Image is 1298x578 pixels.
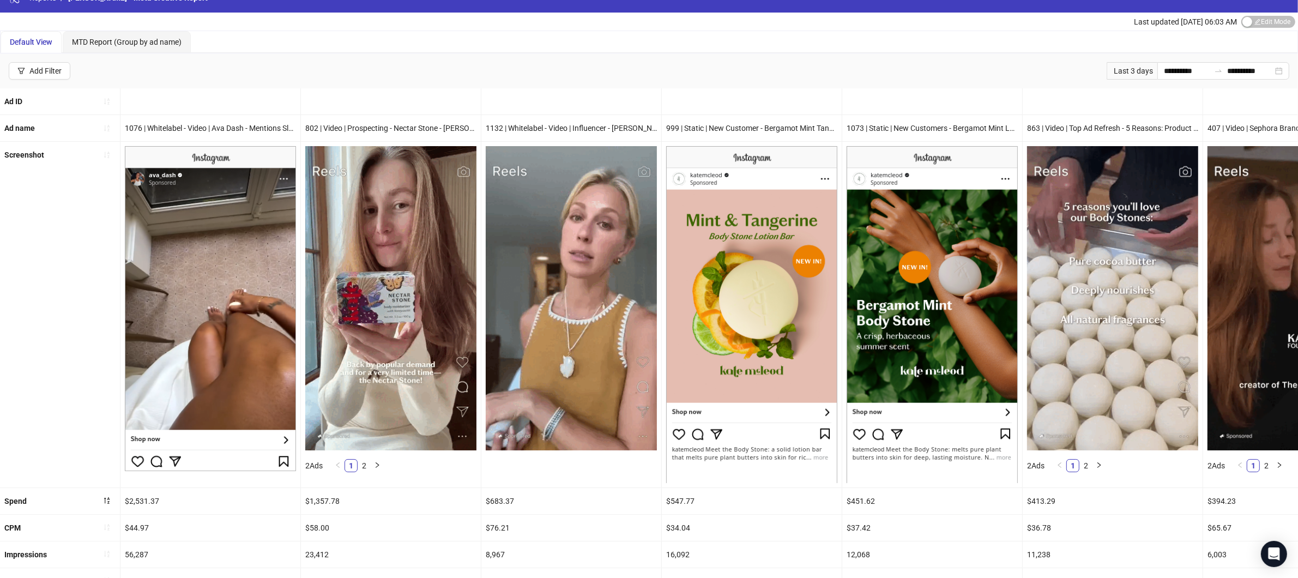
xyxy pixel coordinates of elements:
b: Screenshot [4,150,44,159]
li: 1 [1247,459,1260,472]
span: swap-right [1214,67,1223,75]
a: 1 [1067,460,1079,472]
span: left [335,462,341,468]
img: Screenshot 120233700057400212 [1027,146,1198,450]
li: 2 [1079,459,1092,472]
span: 2 Ads [1027,461,1045,470]
span: left [1237,462,1243,468]
div: Open Intercom Messenger [1261,541,1287,567]
div: $413.29 [1023,488,1203,514]
span: left [1056,462,1063,468]
span: right [1096,462,1102,468]
div: $451.62 [842,488,1022,514]
a: 2 [358,460,370,472]
li: 1 [1066,459,1079,472]
button: left [1053,459,1066,472]
div: $76.21 [481,515,661,541]
span: 2 Ads [305,461,323,470]
img: Screenshot 120230300638090212 [305,146,476,450]
button: right [371,459,384,472]
li: 1 [345,459,358,472]
div: $1,357.78 [301,488,481,514]
span: sort-ascending [103,151,111,159]
li: Next Page [1273,459,1286,472]
b: Ad ID [4,97,22,106]
div: $34.04 [662,515,842,541]
li: Previous Page [1053,459,1066,472]
div: 999 | Static | New Customer - Bergamot Mint Tangerine - Stone and Ingredients W Text and Badge Li... [662,115,842,141]
a: 1 [1247,460,1259,472]
div: $58.00 [301,515,481,541]
span: MTD Report (Group by ad name) [72,38,182,46]
b: Impressions [4,550,47,559]
div: Last 3 days [1107,62,1157,80]
li: Previous Page [1234,459,1247,472]
div: $44.97 [120,515,300,541]
li: Next Page [1092,459,1106,472]
li: Previous Page [331,459,345,472]
span: filter [17,67,25,75]
span: sort-ascending [103,523,111,531]
button: left [1234,459,1247,472]
span: sort-descending [103,497,111,504]
span: sort-ascending [103,98,111,105]
div: $2,531.37 [120,488,300,514]
div: 1076 | Whitelabel - Video | Ava Dash - Mentions Sleep & Sun Stones - Travel | Text Overlay | PLP ... [120,115,300,141]
div: Add Filter [29,67,62,75]
div: 1132 | Whitelabel - Video | Influencer - [PERSON_NAME] - KM Handle - Clinically Proven - Groundin... [481,115,661,141]
div: 11,238 [1023,541,1203,568]
div: 863 | Video | Top Ad Refresh - 5 Reasons: Product Highlight - Pure Cocoa Butter v1 | Text Overlay... [1023,115,1203,141]
img: Screenshot 120233848138450212 [125,146,296,471]
div: 802 | Video | Prospecting - Nectar Stone - [PERSON_NAME] UGC | Text Overlay | PDP | [DATE] [301,115,481,141]
div: 23,412 [301,541,481,568]
img: Screenshot 120234012245920212 [847,146,1018,483]
span: Default View [10,38,52,46]
a: 2 [1080,460,1092,472]
b: Ad name [4,124,35,133]
div: 56,287 [120,541,300,568]
button: right [1273,459,1286,472]
button: Add Filter [9,62,70,80]
button: left [331,459,345,472]
li: 2 [1260,459,1273,472]
b: Spend [4,497,27,505]
span: right [1276,462,1283,468]
li: 2 [358,459,371,472]
span: 2 Ads [1208,461,1225,470]
div: $37.42 [842,515,1022,541]
div: 12,068 [842,541,1022,568]
span: sort-ascending [103,124,111,132]
span: Last updated [DATE] 06:03 AM [1134,17,1237,26]
div: $547.77 [662,488,842,514]
li: Next Page [371,459,384,472]
div: $36.78 [1023,515,1203,541]
a: 1 [345,460,357,472]
button: right [1092,459,1106,472]
span: to [1214,67,1223,75]
img: Screenshot 120233393038520212 [666,146,837,483]
div: 1073 | Static | New Customers - Bergamot Mint LE with Tagline and Badge - On Model | Text Overlay... [842,115,1022,141]
b: CPM [4,523,21,532]
img: Screenshot 120236418786310212 [486,146,657,450]
a: 2 [1260,460,1272,472]
div: 16,092 [662,541,842,568]
div: $683.37 [481,488,661,514]
span: sort-ascending [103,550,111,558]
div: 8,967 [481,541,661,568]
span: right [374,462,381,468]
